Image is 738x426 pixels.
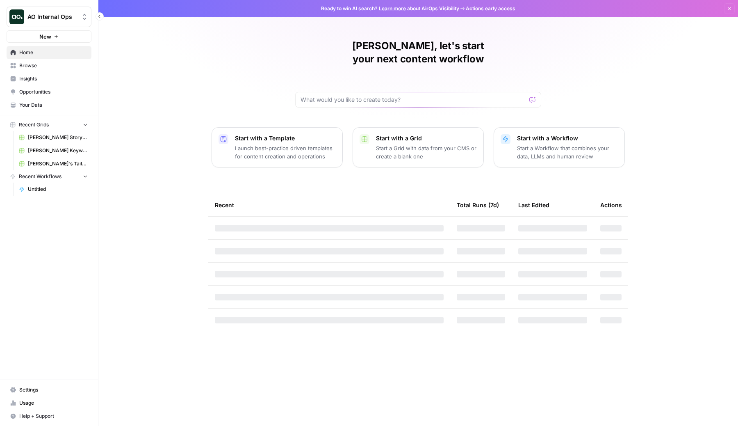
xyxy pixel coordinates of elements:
[15,131,91,144] a: [PERSON_NAME] Story (Aircraft) Grid
[7,7,91,27] button: Workspace: AO Internal Ops
[7,85,91,98] a: Opportunities
[518,194,549,216] div: Last Edited
[376,134,477,142] p: Start with a Grid
[7,72,91,85] a: Insights
[7,59,91,72] a: Browse
[19,75,88,82] span: Insights
[19,173,61,180] span: Recent Workflows
[353,127,484,167] button: Start with a GridStart a Grid with data from your CMS or create a blank one
[466,5,515,12] span: Actions early access
[379,5,406,11] a: Learn more
[19,399,88,407] span: Usage
[28,134,88,141] span: [PERSON_NAME] Story (Aircraft) Grid
[15,183,91,196] a: Untitled
[7,383,91,396] a: Settings
[215,194,444,216] div: Recent
[321,5,459,12] span: Ready to win AI search? about AirOps Visibility
[517,134,618,142] p: Start with a Workflow
[7,98,91,112] a: Your Data
[7,396,91,410] a: Usage
[15,144,91,157] a: [PERSON_NAME] Keyword Analyzer (Aircraft) Grid
[376,144,477,160] p: Start a Grid with data from your CMS or create a blank one
[212,127,343,167] button: Start with a TemplateLaunch best-practice driven templates for content creation and operations
[19,121,49,128] span: Recent Grids
[28,186,88,193] span: Untitled
[7,30,91,43] button: New
[457,194,499,216] div: Total Runs (7d)
[235,134,336,142] p: Start with a Template
[301,96,526,104] input: What would you like to create today?
[7,119,91,131] button: Recent Grids
[295,39,541,66] h1: [PERSON_NAME], let's start your next content workflow
[28,147,88,154] span: [PERSON_NAME] Keyword Analyzer (Aircraft) Grid
[7,46,91,59] a: Home
[27,13,77,21] span: AO Internal Ops
[28,160,88,167] span: [PERSON_NAME]'s Tailored Email Workflow Grid
[517,144,618,160] p: Start a Workflow that combines your data, LLMs and human review
[19,412,88,420] span: Help + Support
[7,410,91,423] button: Help + Support
[494,127,625,167] button: Start with a WorkflowStart a Workflow that combines your data, LLMs and human review
[19,101,88,109] span: Your Data
[19,88,88,96] span: Opportunities
[7,170,91,183] button: Recent Workflows
[600,194,622,216] div: Actions
[19,49,88,56] span: Home
[9,9,24,24] img: AO Internal Ops Logo
[19,62,88,69] span: Browse
[39,32,51,41] span: New
[235,144,336,160] p: Launch best-practice driven templates for content creation and operations
[19,386,88,394] span: Settings
[15,157,91,170] a: [PERSON_NAME]'s Tailored Email Workflow Grid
